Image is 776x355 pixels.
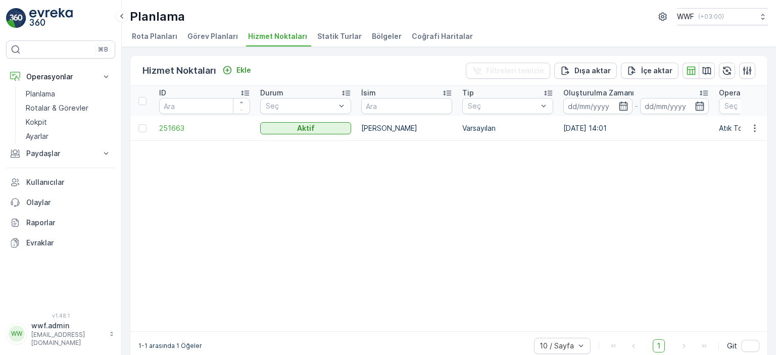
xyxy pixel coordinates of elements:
[6,192,115,213] a: Olaylar
[653,339,665,352] span: 1
[6,67,115,87] button: Operasyonlar
[248,31,307,41] span: Hizmet Noktaları
[372,31,402,41] span: Bölgeler
[6,233,115,253] a: Evraklar
[26,103,88,113] p: Rotalar & Görevler
[6,213,115,233] a: Raporlar
[260,88,283,98] p: Durum
[266,101,335,111] p: Seç
[9,326,25,342] div: WW
[29,8,73,28] img: logo_light-DOdMpM7g.png
[361,88,376,98] p: İsim
[31,321,104,331] p: wwf.admin
[640,98,709,114] input: dd/mm/yyyy
[677,12,694,22] p: WWF
[26,89,55,99] p: Planlama
[554,63,617,79] button: Dışa aktar
[563,88,634,98] p: Oluşturulma Zamanı
[457,116,558,140] td: Varsayılan
[26,131,48,141] p: Ayarlar
[412,31,473,41] span: Coğrafi Haritalar
[26,177,111,187] p: Kullanıcılar
[361,98,452,114] input: Ara
[22,115,115,129] a: Kokpit
[641,66,672,76] p: İçe aktar
[159,88,166,98] p: ID
[6,321,115,347] button: WWwwf.admin[EMAIL_ADDRESS][DOMAIN_NAME]
[558,116,714,140] td: [DATE] 14:01
[31,331,104,347] p: [EMAIL_ADDRESS][DOMAIN_NAME]
[574,66,611,76] p: Dışa aktar
[138,124,147,132] div: Toggle Row Selected
[677,8,768,25] button: WWF(+03:00)
[621,63,678,79] button: İçe aktar
[466,63,550,79] button: Filtreleri temizle
[727,341,737,351] span: Git
[297,123,315,133] p: Aktif
[317,31,362,41] span: Statik Turlar
[159,98,250,114] input: Ara
[6,172,115,192] a: Kullanıcılar
[6,8,26,28] img: logo
[130,9,185,25] p: Planlama
[22,129,115,143] a: Ayarlar
[356,116,457,140] td: [PERSON_NAME]
[486,66,544,76] p: Filtreleri temizle
[468,101,538,111] p: Seç
[98,45,108,54] p: ⌘B
[563,98,633,114] input: dd/mm/yyyy
[462,88,474,98] p: Tip
[260,122,351,134] button: Aktif
[26,72,95,82] p: Operasyonlar
[6,313,115,319] span: v 1.48.1
[26,218,111,228] p: Raporlar
[138,342,202,350] p: 1-1 arasında 1 Öğeler
[26,117,47,127] p: Kokpit
[26,197,111,208] p: Olaylar
[635,100,638,112] p: -
[187,31,238,41] span: Görev Planları
[6,143,115,164] button: Paydaşlar
[142,64,216,78] p: Hizmet Noktaları
[159,123,250,133] a: 251663
[26,148,95,159] p: Paydaşlar
[132,31,177,41] span: Rota Planları
[22,101,115,115] a: Rotalar & Görevler
[719,88,765,98] p: Operasyonlar
[218,64,255,76] button: Ekle
[22,87,115,101] a: Planlama
[26,238,111,248] p: Evraklar
[698,13,724,21] p: ( +03:00 )
[236,65,251,75] p: Ekle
